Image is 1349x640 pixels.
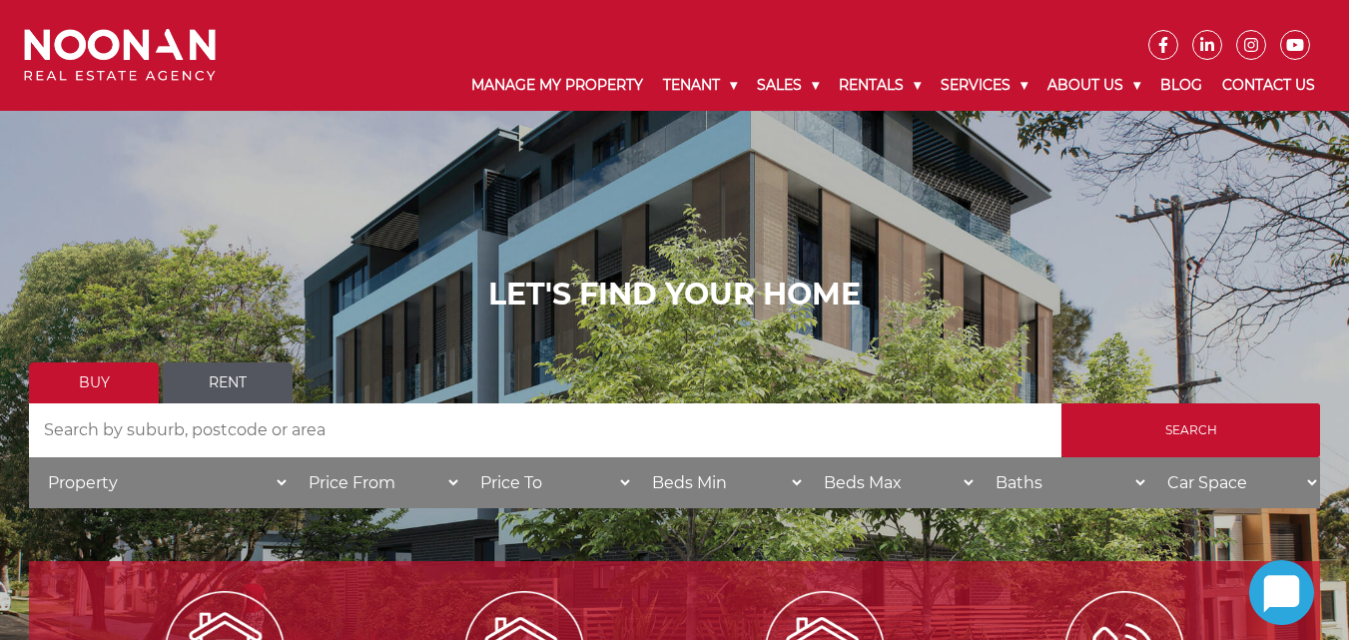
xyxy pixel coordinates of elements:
[1212,60,1325,111] a: Contact Us
[29,403,1061,457] input: Search by suburb, postcode or area
[1037,60,1150,111] a: About Us
[24,29,216,82] img: Noonan Real Estate Agency
[29,362,159,403] a: Buy
[1061,403,1320,457] input: Search
[163,362,293,403] a: Rent
[461,60,653,111] a: Manage My Property
[29,277,1320,313] h1: LET'S FIND YOUR HOME
[931,60,1037,111] a: Services
[1150,60,1212,111] a: Blog
[747,60,829,111] a: Sales
[653,60,747,111] a: Tenant
[829,60,931,111] a: Rentals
